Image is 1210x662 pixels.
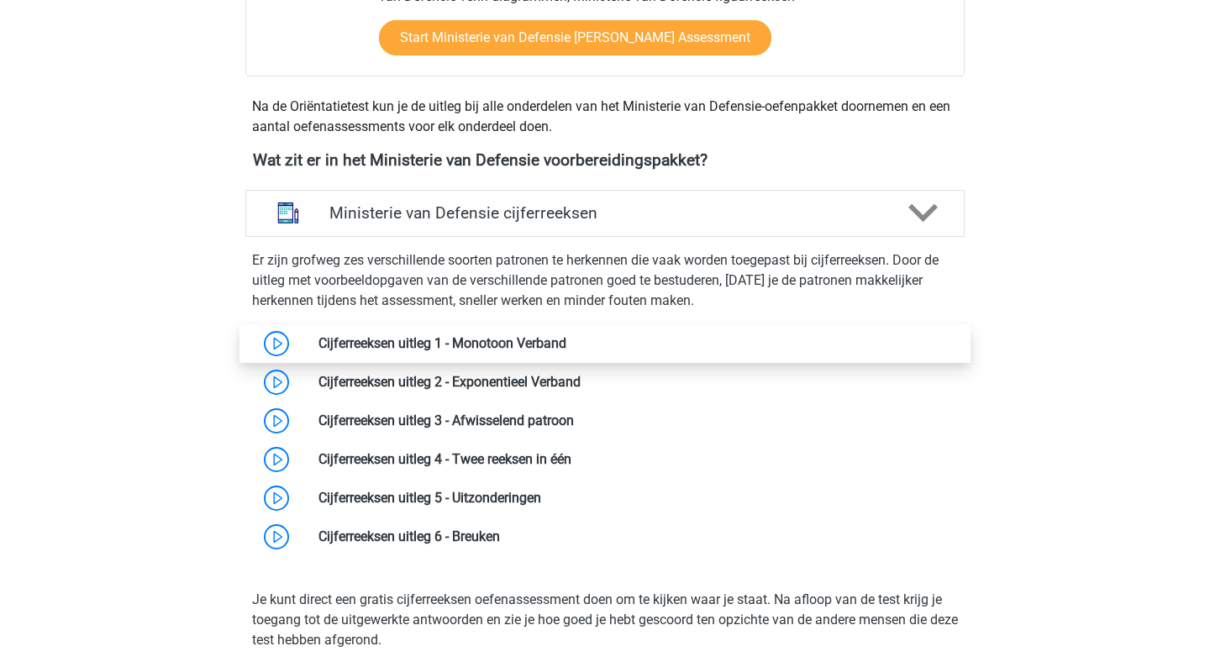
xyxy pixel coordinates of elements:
[253,150,957,170] h4: Wat zit er in het Ministerie van Defensie voorbereidingspakket?
[266,191,310,234] img: cijferreeksen
[306,334,964,354] div: Cijferreeksen uitleg 1 - Monotoon Verband
[379,20,771,55] a: Start Ministerie van Defensie [PERSON_NAME] Assessment
[306,527,964,547] div: Cijferreeksen uitleg 6 - Breuken
[306,372,964,392] div: Cijferreeksen uitleg 2 - Exponentieel Verband
[239,190,971,237] a: cijferreeksen Ministerie van Defensie cijferreeksen
[329,203,880,223] h4: Ministerie van Defensie cijferreeksen
[252,250,958,311] p: Er zijn grofweg zes verschillende soorten patronen te herkennen die vaak worden toegepast bij cij...
[245,97,965,137] div: Na de Oriëntatietest kun je de uitleg bij alle onderdelen van het Ministerie van Defensie-oefenpa...
[306,449,964,470] div: Cijferreeksen uitleg 4 - Twee reeksen in één
[252,590,958,650] p: Je kunt direct een gratis cijferreeksen oefenassessment doen om te kijken waar je staat. Na afloo...
[306,411,964,431] div: Cijferreeksen uitleg 3 - Afwisselend patroon
[306,488,964,508] div: Cijferreeksen uitleg 5 - Uitzonderingen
